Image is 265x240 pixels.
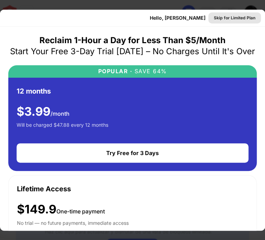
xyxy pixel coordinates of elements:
[17,105,70,119] div: $ 3.99
[39,35,226,46] div: Reclaim 1-Hour a Day for Less Than $5/Month
[51,110,70,117] span: /month
[132,68,167,75] div: SAVE 64%
[106,150,159,156] div: Try Free for 3 Days
[17,219,129,233] div: No trial — no future payments, immediate access
[98,68,132,75] div: POPULAR ·
[10,46,255,57] div: Start Your Free 3-Day Trial [DATE] – No Charges Until It's Over
[17,184,71,194] div: Lifetime Access
[17,86,51,96] div: 12 months
[150,15,205,21] div: Hello, [PERSON_NAME]
[17,121,108,135] div: Will be charged $47.88 every 12 months
[17,202,105,217] div: $149.9
[214,15,255,21] div: Skip for Limited Plan
[56,208,105,215] span: One-time payment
